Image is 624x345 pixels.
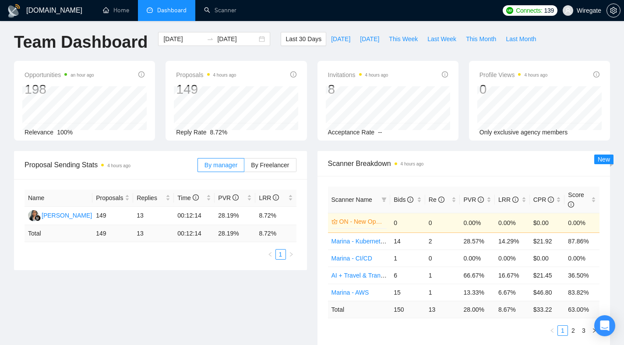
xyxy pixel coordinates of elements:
button: setting [606,4,620,18]
span: This Week [389,34,418,44]
span: user [565,7,571,14]
a: Marina - CI/CD [331,255,372,262]
div: 149 [176,81,236,98]
span: 139 [544,6,554,15]
img: upwork-logo.png [506,7,513,14]
span: info-circle [138,71,145,77]
img: gigradar-bm.png [35,215,41,221]
td: 0 [390,213,425,232]
td: Total [328,301,391,318]
span: Dashboard [157,7,187,14]
span: info-circle [233,194,239,201]
span: By manager [204,162,237,169]
span: Proposal Sending Stats [25,159,197,170]
span: to [207,35,214,42]
a: 1 [276,250,286,259]
td: 0 [425,213,460,232]
th: Proposals [92,190,133,207]
span: Opportunities [25,70,94,80]
span: Last Week [427,34,456,44]
td: 28.19% [215,207,255,225]
li: 2 [568,325,578,336]
span: dashboard [147,7,153,13]
div: Open Intercom Messenger [594,315,615,336]
td: 14 [390,232,425,250]
td: 13 [425,301,460,318]
button: This Week [384,32,423,46]
a: setting [606,7,620,14]
button: This Month [461,32,501,46]
span: right [592,328,597,333]
li: 1 [557,325,568,336]
span: right [289,252,294,257]
td: 0.00% [564,250,599,267]
span: LRR [259,194,279,201]
li: Previous Page [547,325,557,336]
span: Bids [394,196,413,203]
td: 0 [425,250,460,267]
a: GA[PERSON_NAME] [28,211,92,218]
td: $0.00 [530,213,565,232]
span: This Month [466,34,496,44]
div: [PERSON_NAME] [42,211,92,220]
span: filter [381,197,387,202]
time: 4 hours ago [213,73,236,77]
time: 4 hours ago [107,163,130,168]
time: 4 hours ago [401,162,424,166]
span: Relevance [25,129,53,136]
a: searchScanner [204,7,236,14]
td: 16.67% [495,267,530,284]
td: 63.00 % [564,301,599,318]
td: 15 [390,284,425,301]
li: Next Page [286,249,296,260]
span: LRR [498,196,518,203]
span: Proposals [96,193,123,203]
span: info-circle [438,197,444,203]
button: left [265,249,275,260]
span: Re [429,196,444,203]
a: Marina - Kubernetes [331,238,387,245]
span: -- [378,129,382,136]
td: 8.67 % [495,301,530,318]
td: 0.00% [495,250,530,267]
span: Connects: [516,6,542,15]
span: crown [331,218,338,225]
span: left [550,328,555,333]
td: 66.67% [460,267,495,284]
div: 0 [479,81,548,98]
div: 8 [328,81,388,98]
td: 0.00% [564,213,599,232]
span: info-circle [407,197,413,203]
td: 149 [92,225,133,242]
span: info-circle [193,194,199,201]
td: 13.33% [460,284,495,301]
span: info-circle [593,71,599,77]
span: info-circle [290,71,296,77]
span: [DATE] [360,34,379,44]
td: 6.67% [495,284,530,301]
td: 83.82% [564,284,599,301]
span: Scanner Breakdown [328,158,600,169]
td: 28.57% [460,232,495,250]
td: 36.50% [564,267,599,284]
td: 1 [425,284,460,301]
span: Scanner Name [331,196,372,203]
button: Last Month [501,32,541,46]
span: info-circle [568,201,574,208]
td: 28.19 % [215,225,255,242]
td: 2 [425,232,460,250]
h1: Team Dashboard [14,32,148,53]
span: Invitations [328,70,388,80]
span: Profile Views [479,70,548,80]
span: Time [177,194,198,201]
td: 00:12:14 [174,207,215,225]
span: Proposals [176,70,236,80]
td: $46.80 [530,284,565,301]
td: 13 [133,225,174,242]
span: Replies [137,193,164,203]
span: [DATE] [331,34,350,44]
time: 4 hours ago [524,73,547,77]
span: New [598,156,610,163]
button: left [547,325,557,336]
td: 00:12:14 [174,225,215,242]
